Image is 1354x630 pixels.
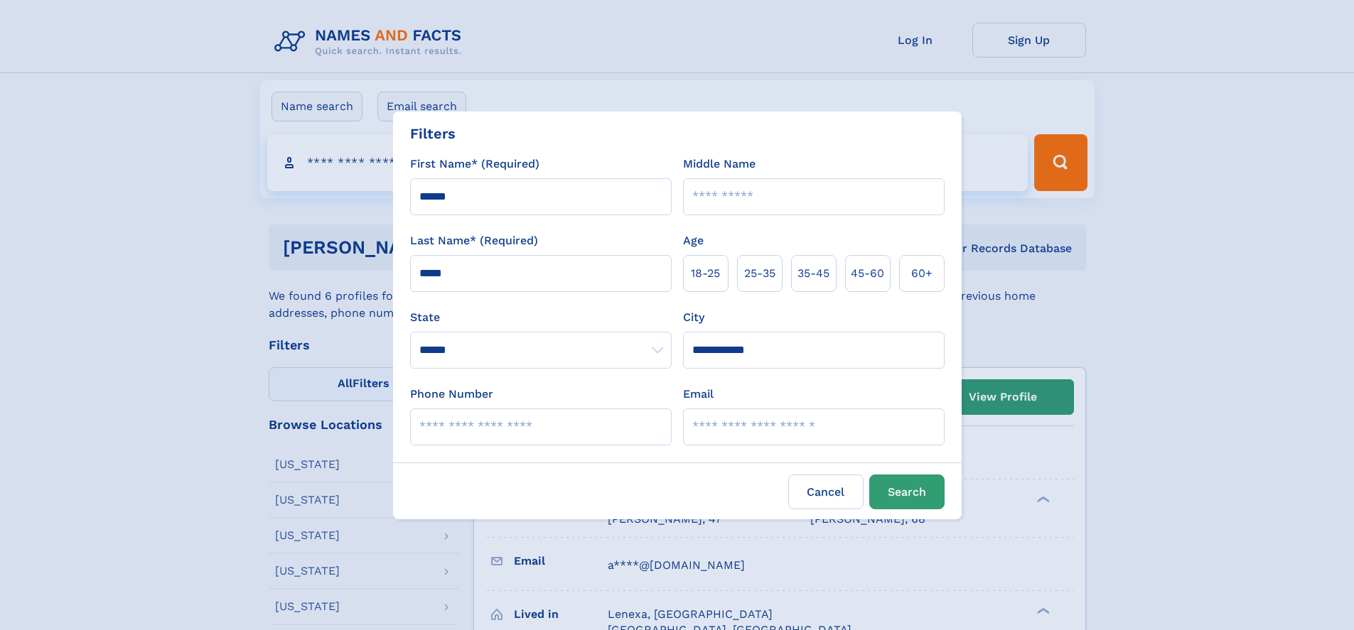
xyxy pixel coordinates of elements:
[869,474,945,509] button: Search
[851,265,884,282] span: 45‑60
[683,232,704,249] label: Age
[683,386,714,403] label: Email
[911,265,933,282] span: 60+
[744,265,775,282] span: 25‑35
[797,265,829,282] span: 35‑45
[410,123,456,144] div: Filters
[410,386,493,403] label: Phone Number
[683,309,704,326] label: City
[691,265,720,282] span: 18‑25
[410,232,538,249] label: Last Name* (Required)
[410,309,672,326] label: State
[788,474,864,509] label: Cancel
[683,156,756,173] label: Middle Name
[410,156,539,173] label: First Name* (Required)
